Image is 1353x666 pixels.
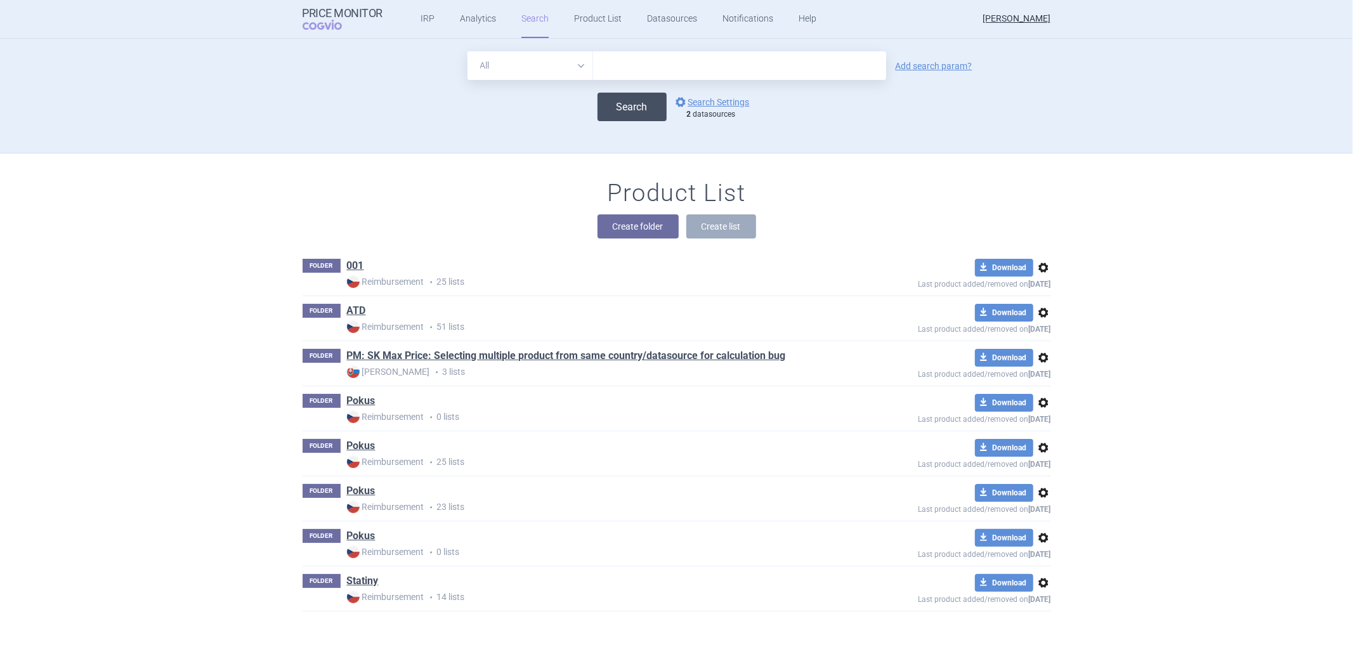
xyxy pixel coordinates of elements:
[303,349,341,363] p: FOLDER
[673,95,750,110] a: Search Settings
[347,500,827,514] p: 23 lists
[347,275,360,288] img: CZ
[687,110,756,120] div: datasources
[424,456,437,469] i: •
[975,484,1033,502] button: Download
[303,259,341,273] p: FOLDER
[827,592,1051,604] p: Last product added/removed on
[347,259,364,275] h1: 001
[347,365,430,378] strong: [PERSON_NAME]
[347,275,827,289] p: 25 lists
[347,484,376,498] a: Pokus
[303,7,383,20] strong: Price Monitor
[347,545,424,558] strong: Reimbursement
[347,394,376,410] h1: Pokus
[896,62,972,70] a: Add search param?
[975,439,1033,457] button: Download
[1029,280,1051,289] strong: [DATE]
[598,93,667,121] button: Search
[598,214,679,238] button: Create folder
[347,410,360,423] img: CZ
[827,277,1051,289] p: Last product added/removed on
[687,110,691,119] strong: 2
[347,304,366,318] a: ATD
[347,574,379,591] h1: Statiny
[303,529,341,543] p: FOLDER
[424,546,437,559] i: •
[686,214,756,238] button: Create list
[347,484,376,500] h1: Pokus
[1029,550,1051,559] strong: [DATE]
[347,500,424,513] strong: Reimbursement
[347,574,379,588] a: Statiny
[424,501,437,514] i: •
[347,591,360,603] img: CZ
[430,366,443,379] i: •
[347,259,364,273] a: 001
[303,394,341,408] p: FOLDER
[347,320,827,334] p: 51 lists
[827,547,1051,559] p: Last product added/removed on
[827,502,1051,514] p: Last product added/removed on
[303,439,341,453] p: FOLDER
[303,574,341,588] p: FOLDER
[975,529,1033,547] button: Download
[1029,415,1051,424] strong: [DATE]
[347,410,827,424] p: 0 lists
[1029,595,1051,604] strong: [DATE]
[303,484,341,498] p: FOLDER
[347,500,360,513] img: CZ
[347,349,786,363] a: PM: SK Max Price: Selecting multiple product from same country/datasource for calculation bug
[347,591,424,603] strong: Reimbursement
[347,275,424,288] strong: Reimbursement
[303,7,383,31] a: Price MonitorCOGVIO
[347,365,827,379] p: 3 lists
[424,411,437,424] i: •
[347,304,366,320] h1: ATD
[975,259,1033,277] button: Download
[424,276,437,289] i: •
[347,320,424,333] strong: Reimbursement
[347,365,360,378] img: SK
[827,367,1051,379] p: Last product added/removed on
[608,179,746,208] h1: Product List
[424,591,437,604] i: •
[347,455,827,469] p: 25 lists
[347,545,827,559] p: 0 lists
[1029,505,1051,514] strong: [DATE]
[347,394,376,408] a: Pokus
[1029,325,1051,334] strong: [DATE]
[827,412,1051,424] p: Last product added/removed on
[347,410,424,423] strong: Reimbursement
[975,574,1033,592] button: Download
[1029,460,1051,469] strong: [DATE]
[827,322,1051,334] p: Last product added/removed on
[347,439,376,455] h1: Pokus
[347,439,376,453] a: Pokus
[347,529,376,545] h1: Pokus
[424,321,437,334] i: •
[347,529,376,543] a: Pokus
[347,455,424,468] strong: Reimbursement
[303,20,360,30] span: COGVIO
[827,457,1051,469] p: Last product added/removed on
[975,349,1033,367] button: Download
[347,545,360,558] img: CZ
[347,455,360,468] img: CZ
[975,394,1033,412] button: Download
[347,591,827,604] p: 14 lists
[1029,370,1051,379] strong: [DATE]
[347,349,786,365] h1: PM: SK Max Price: Selecting multiple product from same country/datasource for calculation bug
[303,304,341,318] p: FOLDER
[975,304,1033,322] button: Download
[347,320,360,333] img: CZ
